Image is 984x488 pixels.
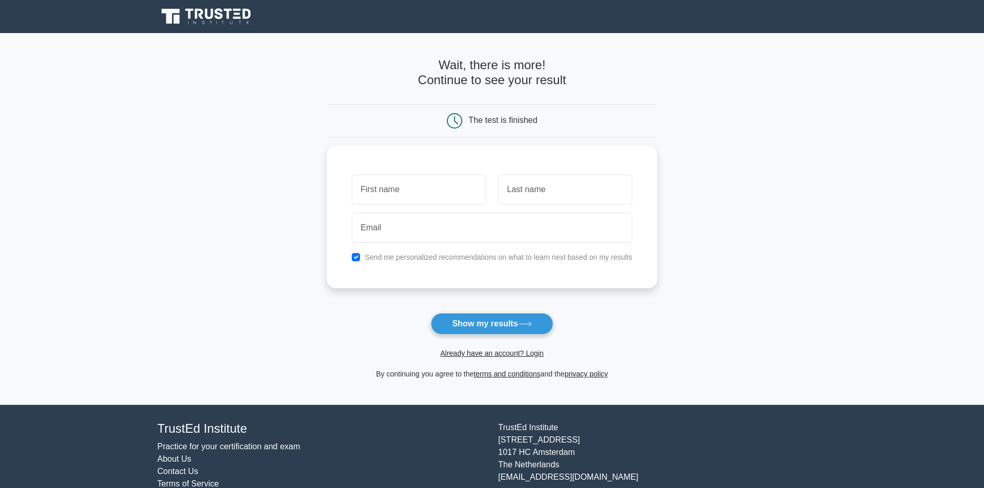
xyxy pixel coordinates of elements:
a: Already have an account? Login [440,349,543,357]
button: Show my results [431,313,553,335]
h4: TrustEd Institute [158,421,486,436]
h4: Wait, there is more! Continue to see your result [327,58,657,88]
a: privacy policy [565,370,608,378]
label: Send me personalized recommendations on what to learn next based on my results [365,253,632,261]
div: The test is finished [468,116,537,124]
a: Practice for your certification and exam [158,442,301,451]
input: Email [352,213,632,243]
a: Contact Us [158,467,198,476]
a: Terms of Service [158,479,219,488]
input: First name [352,175,486,204]
input: Last name [498,175,632,204]
a: About Us [158,454,192,463]
a: terms and conditions [474,370,540,378]
div: By continuing you agree to the and the [321,368,663,380]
